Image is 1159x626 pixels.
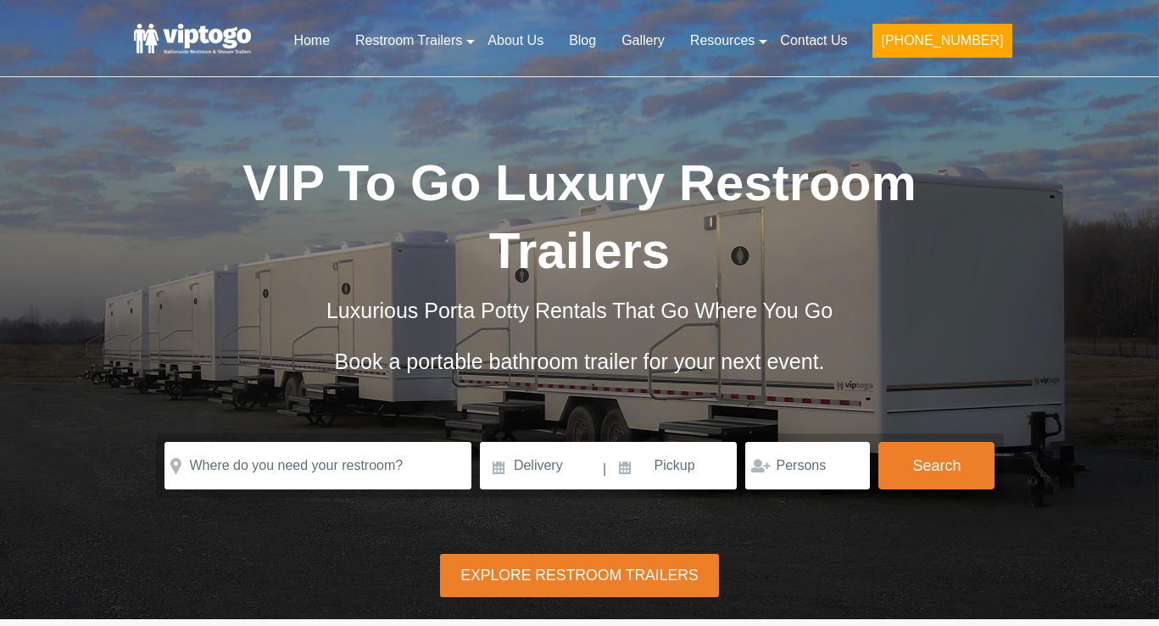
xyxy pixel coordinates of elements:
[475,22,556,59] a: About Us
[326,299,833,322] span: Luxurious Porta Potty Rentals That Go Where You Go
[860,22,1024,68] a: [PHONE_NUMBER]
[281,22,343,59] a: Home
[343,22,475,59] a: Restroom Trailers
[609,442,738,489] input: Pickup
[878,442,995,489] button: Search
[609,22,677,59] a: Gallery
[745,442,870,489] input: Persons
[767,22,860,59] a: Contact Us
[603,442,606,496] span: |
[440,554,718,597] div: Explore Restroom Trailers
[872,24,1011,58] button: [PHONE_NUMBER]
[480,442,601,489] input: Delivery
[556,22,609,59] a: Blog
[334,349,824,373] span: Book a portable bathroom trailer for your next event.
[677,22,767,59] a: Resources
[164,442,471,489] input: Where do you need your restroom?
[242,154,917,279] span: VIP To Go Luxury Restroom Trailers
